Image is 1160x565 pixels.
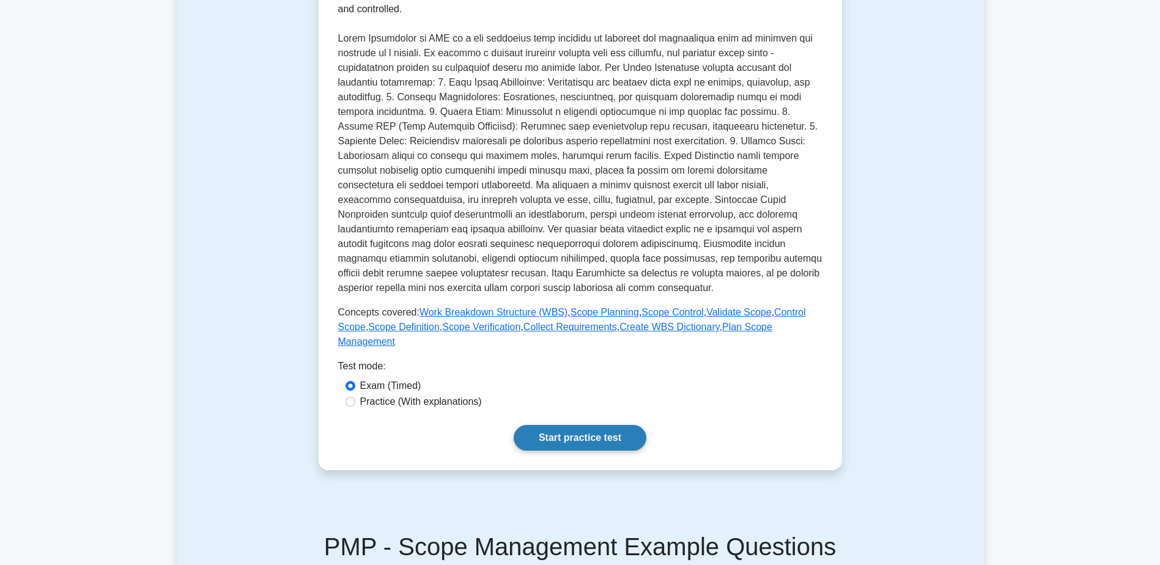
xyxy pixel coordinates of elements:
[442,322,520,332] a: Scope Verification
[419,307,567,317] a: Work Breakdown Structure (WBS)
[338,31,822,295] p: Lorem Ipsumdolor si AME co a eli seddoeius temp incididu ut laboreet dol magnaaliqua enim ad mini...
[360,379,421,393] label: Exam (Timed)
[338,305,822,349] p: Concepts covered: , , , , , , , , ,
[184,532,977,561] h5: PMP - Scope Management Example Questions
[619,322,719,332] a: Create WBS Dictionary
[641,307,703,317] a: Scope Control
[338,359,822,379] div: Test mode:
[706,307,771,317] a: Validate Scope
[571,307,639,317] a: Scope Planning
[514,425,646,451] a: Start practice test
[523,322,617,332] a: Collect Requirements
[368,322,440,332] a: Scope Definition
[360,394,482,409] label: Practice (With explanations)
